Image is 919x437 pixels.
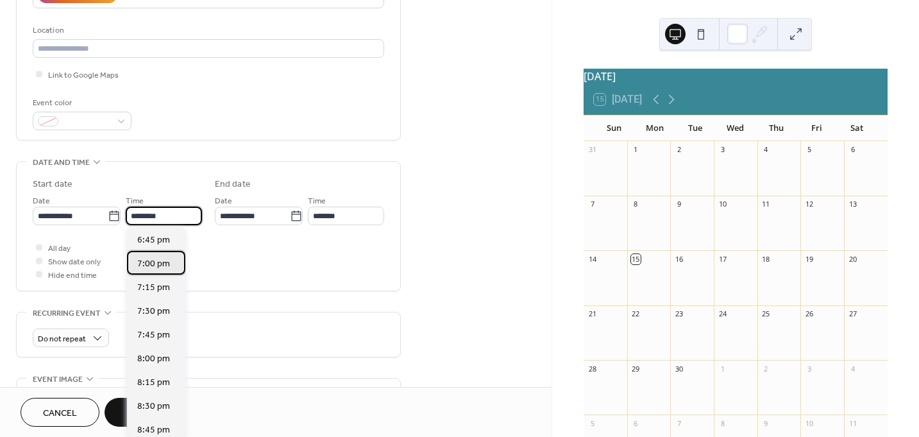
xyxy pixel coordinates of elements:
[674,200,684,209] div: 9
[587,309,597,319] div: 21
[137,281,170,295] span: 7:15 pm
[718,254,727,264] div: 17
[137,305,170,318] span: 7:30 pm
[848,145,857,155] div: 6
[674,145,684,155] div: 2
[848,309,857,319] div: 27
[137,400,170,413] span: 8:30 pm
[804,309,814,319] div: 26
[804,145,814,155] div: 5
[631,309,641,319] div: 22
[848,418,857,428] div: 11
[137,257,170,271] span: 7:00 pm
[674,254,684,264] div: 16
[48,242,71,255] span: All day
[587,200,597,209] div: 7
[137,329,170,342] span: 7:45 pm
[761,364,771,373] div: 2
[126,194,144,208] span: Time
[105,398,171,427] button: Save
[215,194,232,208] span: Date
[137,234,170,247] span: 6:45 pm
[761,145,771,155] div: 4
[675,116,715,141] div: Tue
[33,96,129,110] div: Event color
[43,407,77,420] span: Cancel
[33,156,90,169] span: Date and time
[137,376,170,390] span: 8:15 pm
[804,254,814,264] div: 19
[797,116,837,141] div: Fri
[804,200,814,209] div: 12
[718,200,727,209] div: 10
[837,116,877,141] div: Sat
[587,145,597,155] div: 31
[48,69,119,82] span: Link to Google Maps
[718,364,727,373] div: 1
[848,364,857,373] div: 4
[48,269,97,282] span: Hide end time
[33,24,382,37] div: Location
[804,418,814,428] div: 10
[38,332,86,347] span: Do not repeat
[804,364,814,373] div: 3
[33,178,72,191] div: Start date
[631,254,641,264] div: 15
[718,418,727,428] div: 8
[631,364,641,373] div: 29
[215,178,251,191] div: End date
[848,254,857,264] div: 20
[761,418,771,428] div: 9
[33,194,50,208] span: Date
[587,254,597,264] div: 14
[674,309,684,319] div: 23
[761,309,771,319] div: 25
[755,116,796,141] div: Thu
[587,364,597,373] div: 28
[715,116,755,141] div: Wed
[718,145,727,155] div: 3
[48,255,101,269] span: Show date only
[21,398,99,427] button: Cancel
[137,424,170,437] span: 8:45 pm
[631,418,641,428] div: 6
[587,418,597,428] div: 5
[308,194,326,208] span: Time
[33,373,83,386] span: Event image
[594,116,634,141] div: Sun
[33,307,101,320] span: Recurring event
[761,254,771,264] div: 18
[674,418,684,428] div: 7
[631,145,641,155] div: 1
[674,364,684,373] div: 30
[631,200,641,209] div: 8
[584,69,888,84] div: [DATE]
[848,200,857,209] div: 13
[761,200,771,209] div: 11
[634,116,675,141] div: Mon
[718,309,727,319] div: 24
[137,352,170,366] span: 8:00 pm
